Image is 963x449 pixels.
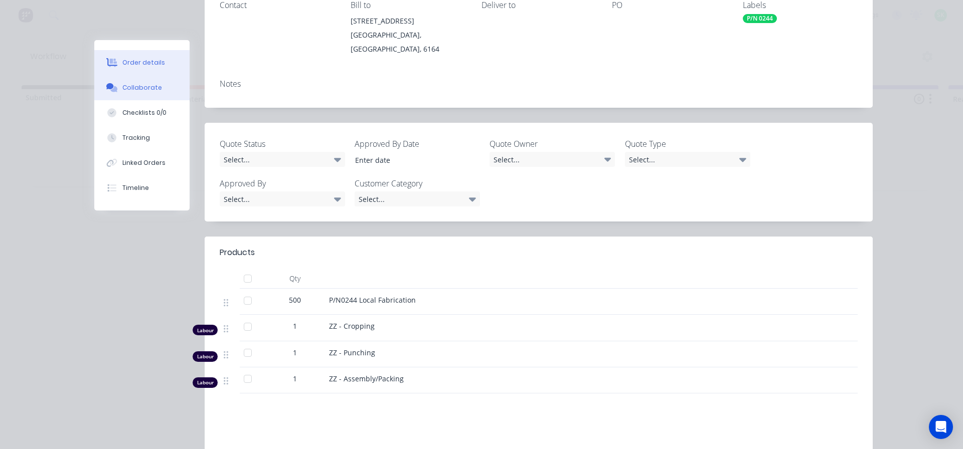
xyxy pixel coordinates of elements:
[293,347,297,358] span: 1
[122,83,162,92] div: Collaborate
[329,348,375,357] span: ZZ - Punching
[490,152,615,167] div: Select...
[122,58,165,67] div: Order details
[355,177,480,189] label: Customer Category
[355,191,480,206] div: Select...
[122,183,149,192] div: Timeline
[220,177,345,189] label: Approved By
[220,191,345,206] div: Select...
[329,321,375,331] span: ZZ - Cropping
[351,1,465,10] div: Bill to
[351,14,465,56] div: [STREET_ADDRESS][GEOGRAPHIC_DATA], [GEOGRAPHIC_DATA], 6164
[351,28,465,56] div: [GEOGRAPHIC_DATA], [GEOGRAPHIC_DATA], 6164
[355,138,480,150] label: Approved By Date
[293,321,297,331] span: 1
[94,75,190,100] button: Collaborate
[94,50,190,75] button: Order details
[348,152,473,167] input: Enter date
[612,1,727,10] div: PO
[220,79,858,89] div: Notes
[94,175,190,200] button: Timeline
[193,325,218,335] div: Labour
[625,138,750,150] label: Quote Type
[220,247,255,259] div: Products
[94,125,190,150] button: Tracking
[743,14,777,23] div: P/N 0244
[94,100,190,125] button: Checklists 0/0
[220,1,335,10] div: Contact
[122,158,166,167] div: Linked Orders
[625,152,750,167] div: Select...
[193,351,218,362] div: Labour
[351,14,465,28] div: [STREET_ADDRESS]
[122,133,150,142] div: Tracking
[929,415,953,439] div: Open Intercom Messenger
[265,269,325,289] div: Qty
[481,1,596,10] div: Deliver to
[193,377,218,388] div: Labour
[122,108,167,117] div: Checklists 0/0
[94,150,190,175] button: Linked Orders
[329,374,404,383] span: ZZ - Assembly/Packing
[293,373,297,384] span: 1
[220,152,345,167] div: Select...
[329,295,416,305] span: P/N0244 Local Fabrication
[743,1,858,10] div: Labels
[289,295,301,305] span: 500
[220,138,345,150] label: Quote Status
[490,138,615,150] label: Quote Owner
